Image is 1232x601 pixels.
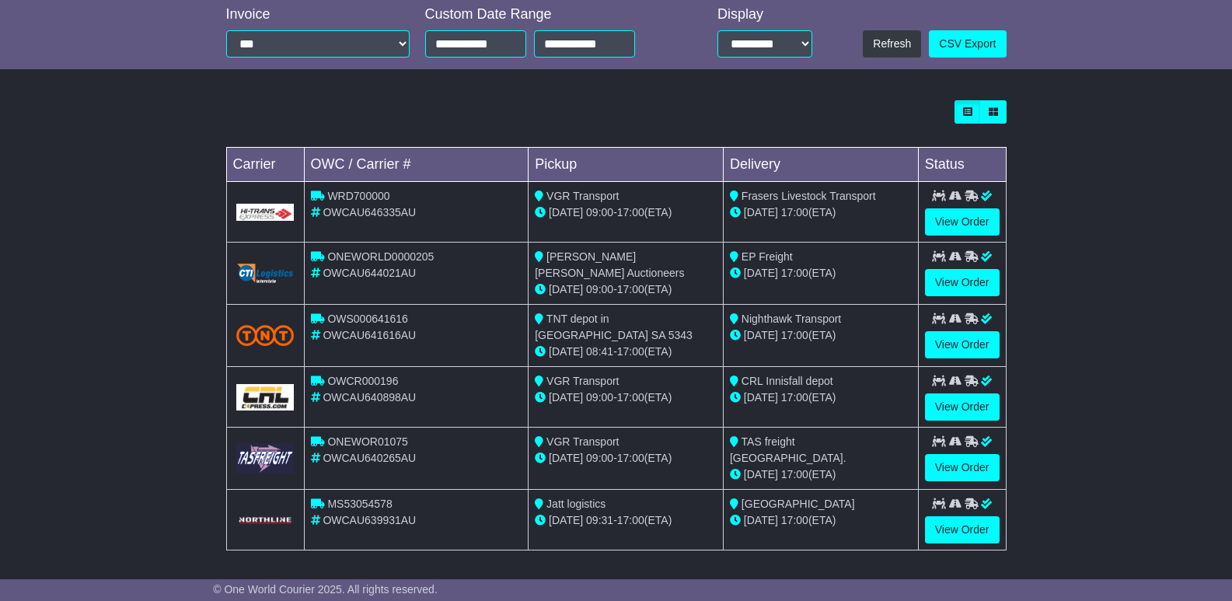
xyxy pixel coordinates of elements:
a: View Order [925,331,1000,358]
img: GetCarrierServiceLogo [236,443,295,473]
span: OWCAU646335AU [323,206,416,218]
span: OWCAU640265AU [323,452,416,464]
a: View Order [925,393,1000,421]
td: Status [918,148,1006,182]
span: 08:41 [586,345,613,358]
span: 17:00 [781,206,808,218]
span: [DATE] [744,514,778,526]
span: 09:00 [586,206,613,218]
span: OWCAU640898AU [323,391,416,404]
div: (ETA) [730,390,912,406]
span: © One World Courier 2025. All rights reserved. [213,583,438,596]
span: [DATE] [549,452,583,464]
span: [DATE] [549,283,583,295]
span: [PERSON_NAME] [PERSON_NAME] Auctioneers [535,250,684,279]
a: View Order [925,516,1000,543]
a: View Order [925,269,1000,296]
span: VGR Transport [546,190,619,202]
span: 17:00 [781,514,808,526]
td: OWC / Carrier # [304,148,529,182]
span: [DATE] [744,468,778,480]
span: 17:00 [617,345,644,358]
span: MS53054578 [327,498,392,510]
div: Invoice [226,6,410,23]
span: VGR Transport [546,435,619,448]
img: GetCarrierServiceLogo [236,204,295,221]
div: - (ETA) [535,281,717,298]
span: [DATE] [549,206,583,218]
span: 17:00 [617,206,644,218]
span: VGR Transport [546,375,619,387]
span: 09:00 [586,391,613,404]
div: (ETA) [730,204,912,221]
span: 17:00 [781,267,808,279]
span: [DATE] [549,345,583,358]
span: [DATE] [744,329,778,341]
a: CSV Export [929,30,1006,58]
span: 17:00 [617,283,644,295]
span: OWCAU639931AU [323,514,416,526]
span: Frasers Livestock Transport [742,190,876,202]
span: 09:31 [586,514,613,526]
img: GetCarrierServiceLogo [236,515,295,525]
span: 17:00 [781,391,808,404]
span: 17:00 [617,391,644,404]
div: (ETA) [730,466,912,483]
a: View Order [925,454,1000,481]
td: Pickup [529,148,724,182]
span: [DATE] [549,514,583,526]
span: 17:00 [781,329,808,341]
span: 17:00 [617,514,644,526]
span: Jatt logistics [546,498,606,510]
div: (ETA) [730,512,912,529]
div: (ETA) [730,265,912,281]
img: TNT_Domestic.png [236,325,295,346]
div: (ETA) [730,327,912,344]
td: Delivery [723,148,918,182]
span: OWS000641616 [327,313,408,325]
span: [DATE] [744,391,778,404]
span: EP Freight [742,250,793,263]
div: - (ETA) [535,344,717,360]
span: 09:00 [586,283,613,295]
span: [DATE] [744,267,778,279]
span: TAS freight [GEOGRAPHIC_DATA]. [730,435,846,464]
span: WRD700000 [327,190,389,202]
button: Refresh [863,30,921,58]
span: ONEWORLD0000205 [327,250,434,263]
img: GetCarrierServiceLogo [236,264,295,282]
td: Carrier [226,148,304,182]
span: 09:00 [586,452,613,464]
span: CRL Innisfall depot [742,375,833,387]
div: Display [717,6,812,23]
div: - (ETA) [535,390,717,406]
div: Custom Date Range [425,6,675,23]
span: 17:00 [617,452,644,464]
div: - (ETA) [535,204,717,221]
span: [DATE] [744,206,778,218]
img: GetCarrierServiceLogo [236,384,295,411]
span: [GEOGRAPHIC_DATA] [742,498,855,510]
span: OWCR000196 [327,375,398,387]
div: - (ETA) [535,512,717,529]
span: 17:00 [781,468,808,480]
span: OWCAU641616AU [323,329,416,341]
span: OWCAU644021AU [323,267,416,279]
span: ONEWOR01075 [327,435,407,448]
a: View Order [925,208,1000,236]
span: Nighthawk Transport [742,313,841,325]
span: [DATE] [549,391,583,404]
div: - (ETA) [535,450,717,466]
